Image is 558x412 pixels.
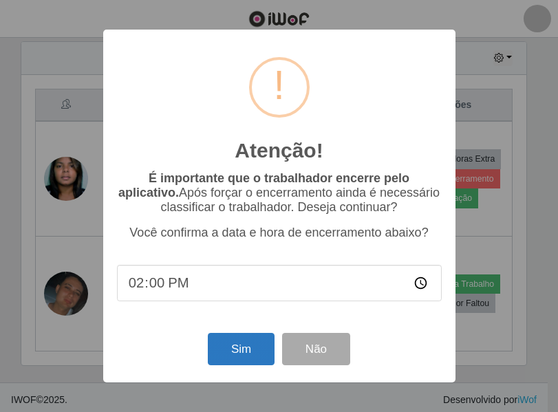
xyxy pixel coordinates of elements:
[208,333,275,365] button: Sim
[117,226,442,240] p: Você confirma a data e hora de encerramento abaixo?
[118,171,409,199] b: É importante que o trabalhador encerre pelo aplicativo.
[117,171,442,215] p: Após forçar o encerramento ainda é necessário classificar o trabalhador. Deseja continuar?
[235,138,323,163] h2: Atenção!
[282,333,350,365] button: Não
